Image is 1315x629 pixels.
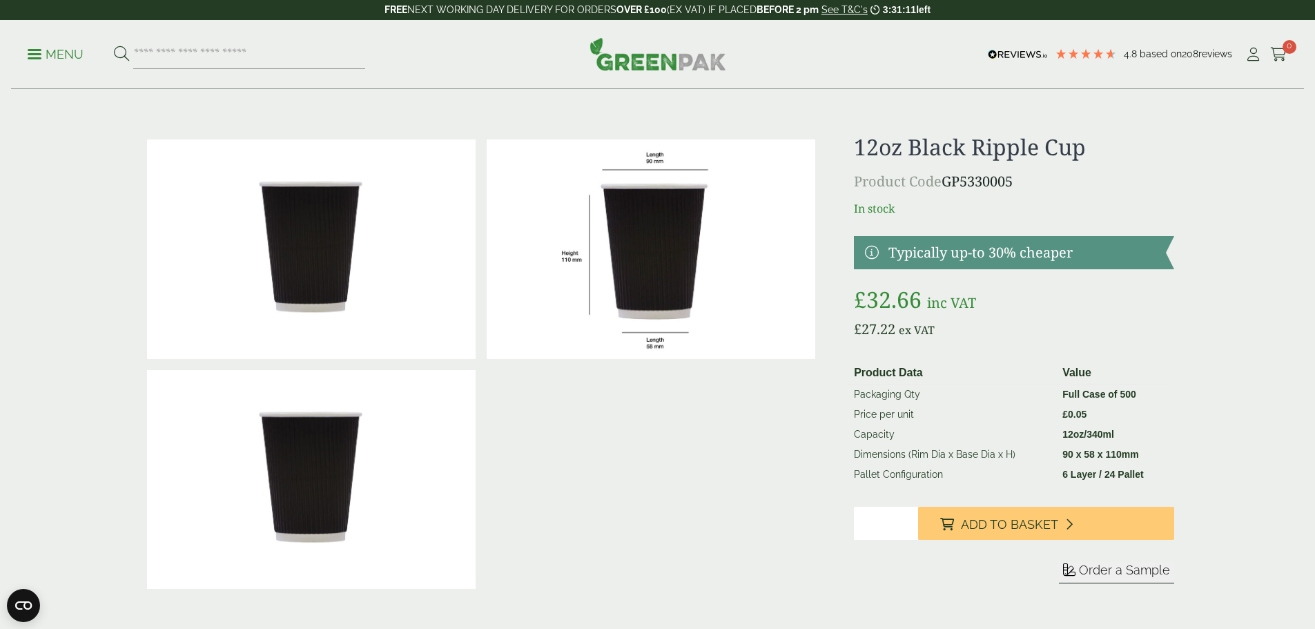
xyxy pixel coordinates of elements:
strong: FREE [384,4,407,15]
img: 12oz Black Ripple Cup Full Case Of 0 [147,370,476,590]
i: My Account [1245,48,1262,61]
strong: OVER £100 [616,4,667,15]
a: Menu [28,46,84,60]
span: 3:31:11 [883,4,916,15]
span: inc VAT [927,293,976,312]
strong: 90 x 58 x 110mm [1062,449,1139,460]
strong: 12oz/340ml [1062,429,1114,440]
button: Open CMP widget [7,589,40,622]
span: 4.8 [1124,48,1140,59]
td: Packaging Qty [848,385,1057,405]
span: Based on [1140,48,1182,59]
h1: 12oz Black Ripple Cup [854,134,1173,160]
span: £ [854,284,866,314]
button: Add to Basket [918,507,1174,540]
span: Order a Sample [1079,563,1170,577]
p: GP5330005 [854,171,1173,192]
span: Product Code [854,172,942,191]
img: 12oz Black Ripple Cup 0 [147,139,476,359]
span: left [916,4,931,15]
span: Add to Basket [961,517,1058,532]
td: Pallet Configuration [848,465,1057,485]
a: See T&C's [821,4,868,15]
img: REVIEWS.io [988,50,1048,59]
a: 0 [1270,44,1287,65]
p: In stock [854,200,1173,217]
strong: 6 Layer / 24 Pallet [1062,469,1144,480]
bdi: 27.22 [854,320,895,338]
i: Cart [1270,48,1287,61]
th: Product Data [848,362,1057,385]
bdi: 0.05 [1062,409,1087,420]
td: Price per unit [848,405,1057,425]
td: Dimensions (Rim Dia x Base Dia x H) [848,445,1057,465]
span: ex VAT [899,322,935,338]
span: £ [854,320,861,338]
span: reviews [1198,48,1232,59]
span: 0 [1283,40,1296,54]
span: 208 [1182,48,1198,59]
span: £ [1062,409,1068,420]
p: Menu [28,46,84,63]
strong: Full Case of 500 [1062,389,1136,400]
div: 4.79 Stars [1055,48,1117,60]
th: Value [1057,362,1168,385]
button: Order a Sample [1059,562,1174,583]
img: RippleCup_12ozBlack [487,139,815,359]
img: GreenPak Supplies [590,37,726,70]
bdi: 32.66 [854,284,922,314]
strong: BEFORE 2 pm [757,4,819,15]
td: Capacity [848,425,1057,445]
